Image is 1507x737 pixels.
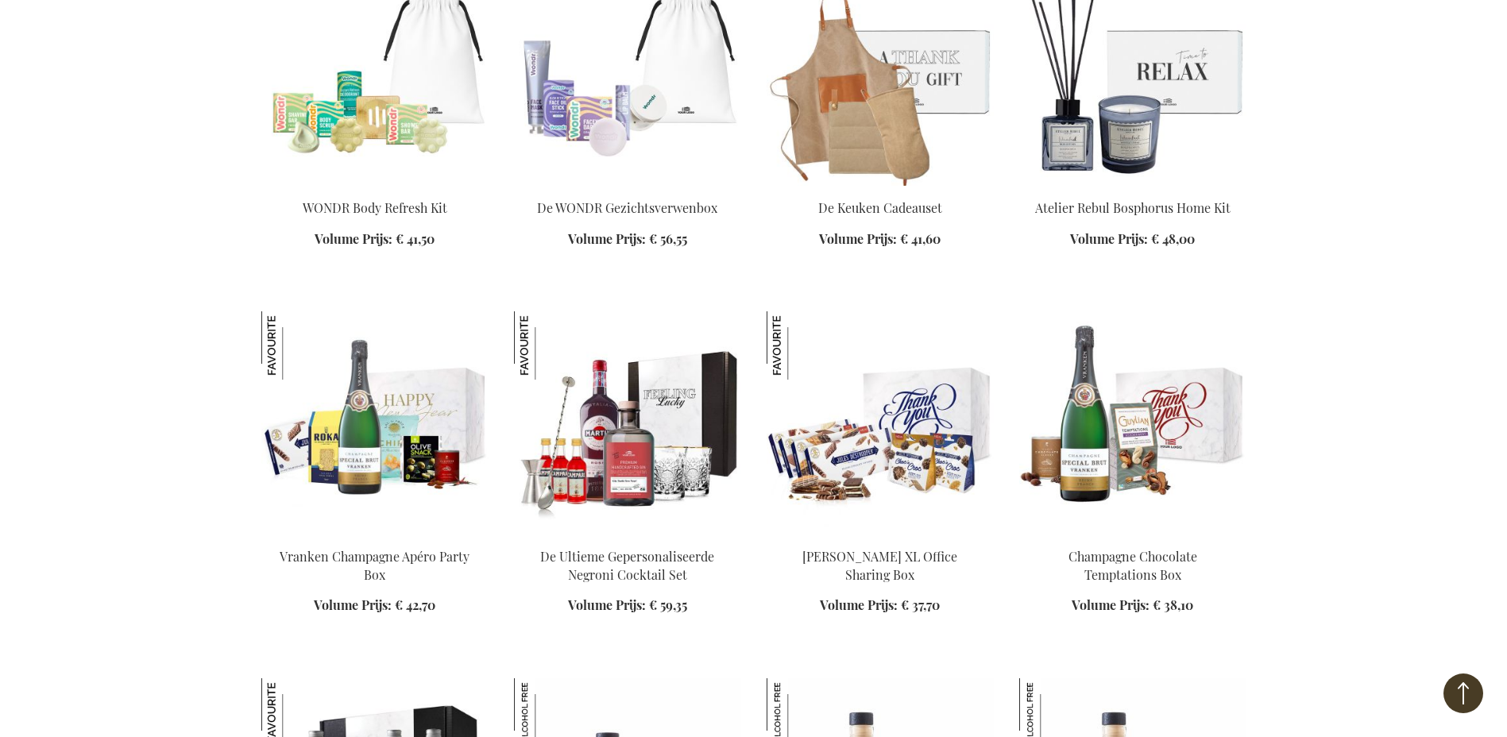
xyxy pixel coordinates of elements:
[540,548,714,583] a: De Ultieme Gepersonaliseerde Negroni Cocktail Set
[900,230,941,247] span: € 41,60
[1019,179,1246,195] a: Atelier Rebul Bosphorus Home Kit
[568,230,646,247] span: Volume Prijs:
[568,596,687,615] a: Volume Prijs: € 59,35
[767,179,994,195] a: The Kitchen Gift Set
[1151,230,1195,247] span: € 48,00
[1072,596,1150,613] span: Volume Prijs:
[568,230,687,249] a: Volume Prijs: € 56,55
[514,311,741,534] img: The Ultimate Personalized Negroni Cocktail Set
[1019,311,1246,534] img: Champagne Chocolate Temptations Box
[767,311,994,534] img: Jules Destrooper XL Office Sharing Box
[261,179,489,195] a: WONDR Body Refresh Kit
[820,596,940,615] a: Volume Prijs: € 37,70
[1072,596,1193,615] a: Volume Prijs: € 38,10
[261,311,489,534] img: Vranken Champagne Apéro Party Box
[1153,596,1193,613] span: € 38,10
[314,596,435,615] a: Volume Prijs: € 42,70
[1070,230,1148,247] span: Volume Prijs:
[280,548,469,583] a: Vranken Champagne Apéro Party Box
[1070,230,1195,249] a: Volume Prijs: € 48,00
[767,527,994,542] a: Jules Destrooper XL Office Sharing Box Jules Destrooper XL Office Sharing Box
[819,230,941,249] a: Volume Prijs: € 41,60
[1035,199,1231,216] a: Atelier Rebul Bosphorus Home Kit
[537,199,717,216] a: De WONDR Gezichtsverwenbox
[1068,548,1197,583] a: Champagne Chocolate Temptations Box
[820,596,898,613] span: Volume Prijs:
[1019,527,1246,542] a: Champagne Chocolate Temptations Box
[514,179,741,195] a: The WONDR Facial Treat Box
[261,527,489,542] a: Vranken Champagne Apéro Party Box Vranken Champagne Apéro Party Box
[802,548,957,583] a: [PERSON_NAME] XL Office Sharing Box
[514,527,741,542] a: The Ultimate Personalized Negroni Cocktail Set De Ultieme Gepersonaliseerde Negroni Cocktail Set
[303,199,447,216] a: WONDR Body Refresh Kit
[314,596,392,613] span: Volume Prijs:
[649,596,687,613] span: € 59,35
[315,230,435,249] a: Volume Prijs: € 41,50
[395,596,435,613] span: € 42,70
[514,311,582,380] img: De Ultieme Gepersonaliseerde Negroni Cocktail Set
[901,596,940,613] span: € 37,70
[649,230,687,247] span: € 56,55
[261,311,330,380] img: Vranken Champagne Apéro Party Box
[819,230,897,247] span: Volume Prijs:
[396,230,435,247] span: € 41,50
[767,311,835,380] img: Jules Destrooper XL Office Sharing Box
[315,230,392,247] span: Volume Prijs:
[818,199,942,216] a: De Keuken Cadeauset
[568,596,646,613] span: Volume Prijs:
